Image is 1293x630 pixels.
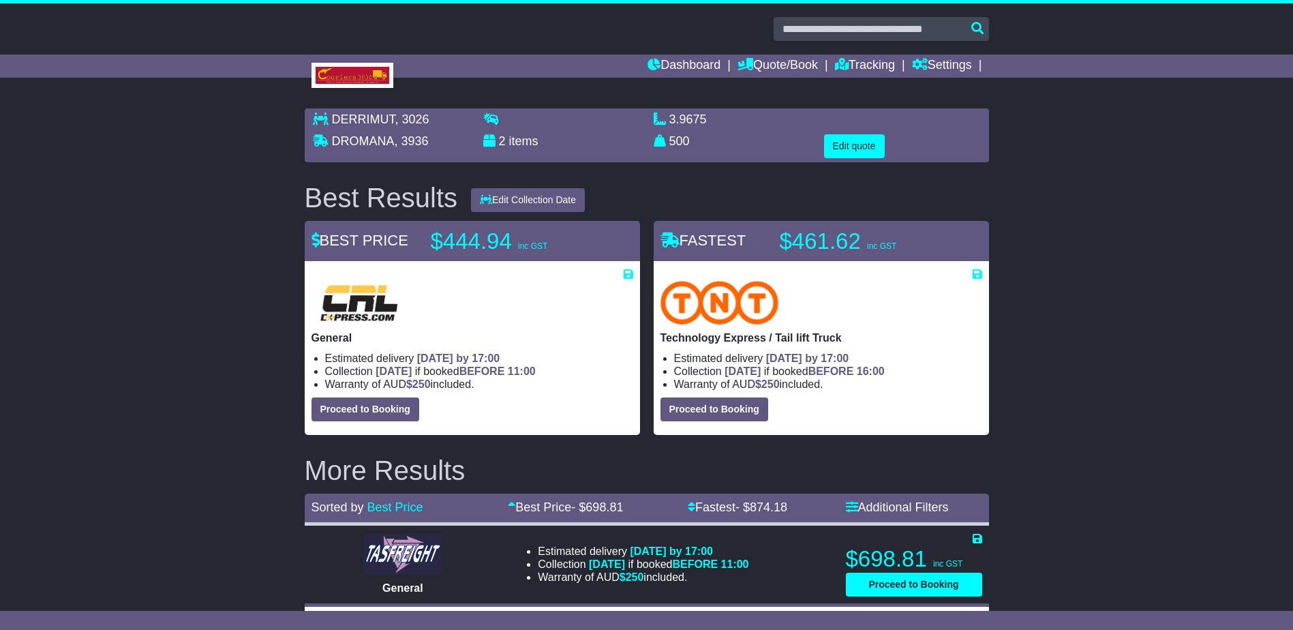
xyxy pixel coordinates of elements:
[688,500,787,514] a: Fastest- $874.18
[780,228,950,255] p: $461.62
[325,352,633,365] li: Estimated delivery
[824,134,885,158] button: Edit quote
[332,112,395,126] span: DERRIMUT
[367,500,423,514] a: Best Price
[589,558,625,570] span: [DATE]
[672,558,718,570] span: BEFORE
[620,571,644,583] span: $
[585,500,623,514] span: 698.81
[626,571,644,583] span: 250
[725,365,761,377] span: [DATE]
[846,545,982,573] p: $698.81
[459,365,505,377] span: BEFORE
[660,331,982,344] p: Technology Express / Tail lift Truck
[846,500,949,514] a: Additional Filters
[912,55,972,78] a: Settings
[311,331,633,344] p: General
[376,365,535,377] span: if booked
[509,134,538,148] span: items
[311,232,408,249] span: BEST PRICE
[364,534,442,575] img: Tasfreight: General
[674,378,982,391] li: Warranty of AUD included.
[431,228,601,255] p: $444.94
[735,500,787,514] span: - $
[538,558,748,571] li: Collection
[376,365,412,377] span: [DATE]
[660,397,768,421] button: Proceed to Booking
[660,232,746,249] span: FASTEST
[325,378,633,391] li: Warranty of AUD included.
[325,365,633,378] li: Collection
[589,558,748,570] span: if booked
[808,365,854,377] span: BEFORE
[417,352,500,364] span: [DATE] by 17:00
[305,455,989,485] h2: More Results
[395,134,429,148] span: , 3936
[660,281,779,325] img: TNT Domestic: Technology Express / Tail lift Truck
[669,112,707,126] span: 3.9675
[750,500,787,514] span: 874.18
[571,500,623,514] span: - $
[538,545,748,558] li: Estimated delivery
[311,281,407,325] img: CRL: General
[630,545,713,557] span: [DATE] by 17:00
[835,55,895,78] a: Tracking
[933,559,962,569] span: inc GST
[382,582,423,594] span: General
[508,365,536,377] span: 11:00
[766,352,849,364] span: [DATE] by 17:00
[648,55,720,78] a: Dashboard
[674,365,982,378] li: Collection
[412,378,431,390] span: 250
[761,378,780,390] span: 250
[298,183,465,213] div: Best Results
[846,573,982,597] button: Proceed to Booking
[395,112,429,126] span: , 3026
[311,500,364,514] span: Sorted by
[311,397,419,421] button: Proceed to Booking
[669,134,690,148] span: 500
[508,500,623,514] a: Best Price- $698.81
[499,134,506,148] span: 2
[674,352,982,365] li: Estimated delivery
[721,558,749,570] span: 11:00
[867,241,896,251] span: inc GST
[755,378,780,390] span: $
[518,241,547,251] span: inc GST
[737,55,818,78] a: Quote/Book
[471,188,585,212] button: Edit Collection Date
[332,134,395,148] span: DROMANA
[857,365,885,377] span: 16:00
[538,571,748,584] li: Warranty of AUD included.
[406,378,431,390] span: $
[725,365,884,377] span: if booked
